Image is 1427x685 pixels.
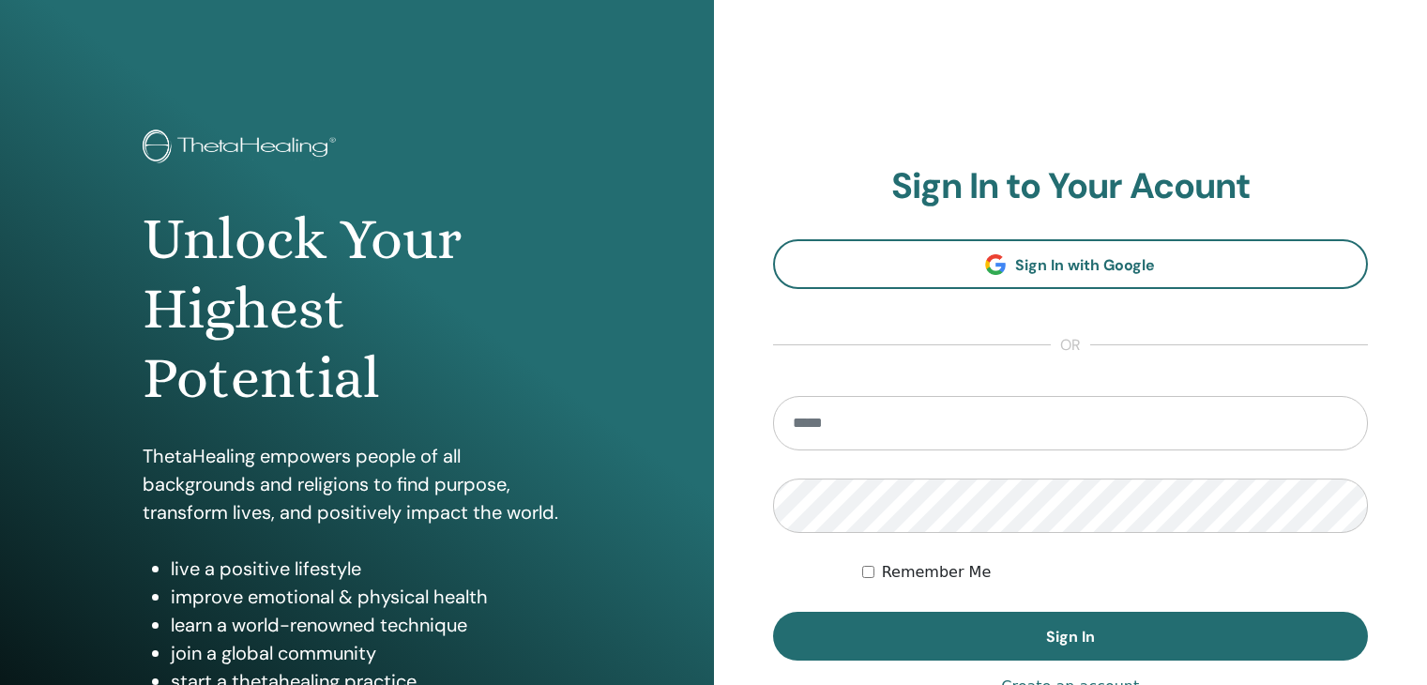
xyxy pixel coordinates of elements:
span: Sign In [1046,627,1095,647]
li: live a positive lifestyle [171,555,571,583]
button: Sign In [773,612,1369,661]
li: learn a world-renowned technique [171,611,571,639]
span: or [1051,334,1090,357]
p: ThetaHealing empowers people of all backgrounds and religions to find purpose, transform lives, a... [143,442,571,526]
label: Remember Me [882,561,992,584]
h2: Sign In to Your Acount [773,165,1369,208]
div: Keep me authenticated indefinitely or until I manually logout [862,561,1368,584]
h1: Unlock Your Highest Potential [143,205,571,414]
li: join a global community [171,639,571,667]
li: improve emotional & physical health [171,583,571,611]
span: Sign In with Google [1015,255,1155,275]
a: Sign In with Google [773,239,1369,289]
